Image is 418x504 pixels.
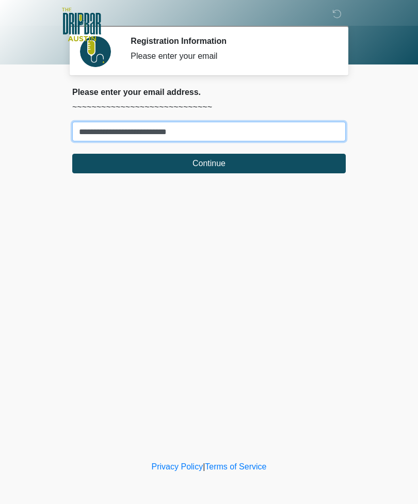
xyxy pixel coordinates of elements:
p: ~~~~~~~~~~~~~~~~~~~~~~~~~~~~~ [72,101,346,113]
a: Privacy Policy [152,462,203,471]
h2: Please enter your email address. [72,87,346,97]
a: Terms of Service [205,462,266,471]
img: Agent Avatar [80,36,111,67]
a: | [203,462,205,471]
div: Please enter your email [131,50,330,62]
button: Continue [72,154,346,173]
img: The DRIPBaR - Austin The Domain Logo [62,8,101,41]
